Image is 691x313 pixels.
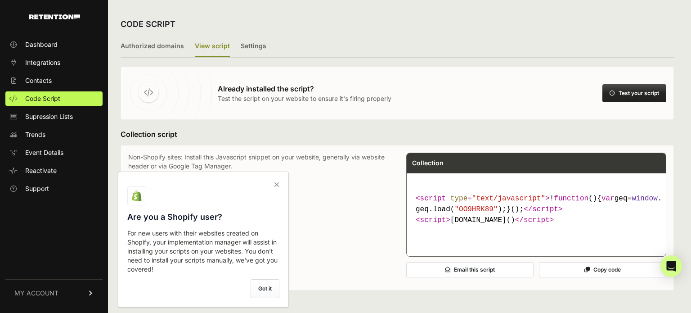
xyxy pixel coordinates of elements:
a: Support [5,181,103,196]
h3: Already installed the script? [218,83,391,94]
label: Got it [251,279,279,298]
span: script [524,216,550,224]
button: Copy code [539,262,666,277]
span: window [632,195,658,203]
h3: Are you a Shopify user? [127,211,279,223]
span: MY ACCOUNT [14,289,58,298]
code: [DOMAIN_NAME]() [412,190,660,229]
a: Code Script [5,91,103,106]
span: type [450,195,467,203]
label: View script [195,36,230,57]
span: var [601,195,615,203]
a: Supression Lists [5,109,103,124]
span: function [554,195,588,203]
span: < = > [416,195,550,203]
a: MY ACCOUNT [5,279,103,307]
span: Trends [25,130,45,139]
span: Support [25,184,49,193]
span: ( ) [554,195,597,203]
label: Authorized domains [121,36,184,57]
div: Collection [407,153,666,173]
span: </ > [515,216,554,224]
span: "OO9HRK89" [454,205,498,213]
span: </ > [524,205,562,213]
label: Settings [241,36,266,57]
a: Dashboard [5,37,103,52]
span: Supression Lists [25,112,73,121]
span: Reactivate [25,166,57,175]
a: Reactivate [5,163,103,178]
a: Event Details [5,145,103,160]
span: < > [416,216,450,224]
span: script [532,205,558,213]
h2: CODE SCRIPT [121,18,175,31]
p: Test the script on your website to ensure it's firing properly [218,94,391,103]
span: Dashboard [25,40,58,49]
img: Shopify [131,191,142,201]
span: "text/javascript" [472,195,545,203]
h3: Collection script [121,129,674,140]
span: Contacts [25,76,52,85]
a: Contacts [5,73,103,88]
span: script [420,195,446,203]
button: Test your script [602,84,666,102]
span: script [420,216,446,224]
p: Non-Shopify sites: Install this Javascript snippet on your website, generally via website header ... [128,153,388,283]
img: Retention.com [29,14,80,19]
a: Trends [5,127,103,142]
span: Integrations [25,58,60,67]
a: Integrations [5,55,103,70]
button: Email this script [406,262,534,277]
p: For new users with their websites created on Shopify, your implementation manager will assist in ... [127,229,279,274]
span: Event Details [25,148,63,157]
span: Code Script [25,94,60,103]
div: Open Intercom Messenger [660,255,682,277]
